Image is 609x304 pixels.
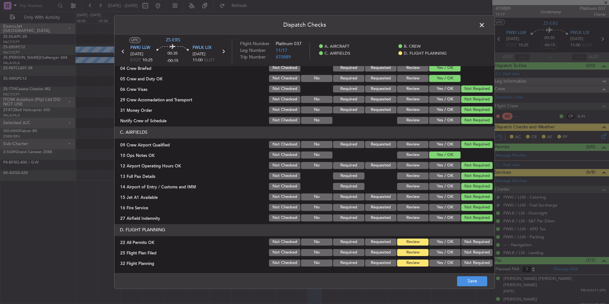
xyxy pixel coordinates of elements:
button: Not Required [461,96,493,103]
button: Not Required [461,85,493,92]
header: Dispatch Checks [115,16,494,35]
button: Not Required [461,239,493,246]
button: Not Required [461,249,493,256]
button: Not Required [461,117,493,124]
button: Not Required [461,183,493,190]
button: Not Required [461,106,493,113]
button: Not Required [461,172,493,179]
button: Not Required [461,214,493,221]
button: Not Required [461,193,493,200]
button: Not Required [461,260,493,267]
button: Not Required [461,204,493,211]
button: Not Required [461,162,493,169]
button: Not Required [461,141,493,148]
